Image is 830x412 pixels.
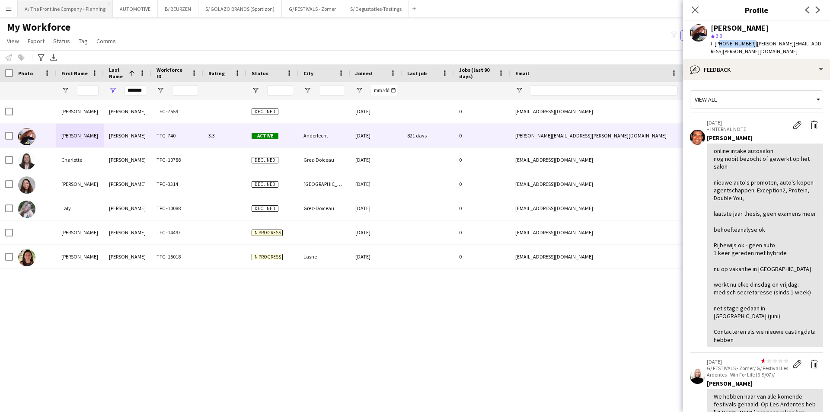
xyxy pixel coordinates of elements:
div: TFC -7559 [151,99,203,123]
span: Export [28,37,45,45]
div: [DATE] [350,99,402,123]
span: Photo [18,70,33,77]
div: [PERSON_NAME] [56,99,104,123]
span: Last Name [109,67,125,80]
div: [PERSON_NAME] [104,220,151,244]
input: Status Filter Input [267,85,293,96]
div: TFC -14497 [151,220,203,244]
span: Joined [355,70,372,77]
span: Email [515,70,529,77]
div: [DATE] [350,148,402,172]
h3: Profile [683,4,830,16]
span: Rating [208,70,225,77]
div: 821 days [402,124,454,147]
div: [PERSON_NAME] [104,124,151,147]
div: Lasne [298,245,350,268]
p: G/ FESTIVALS - Zomer/ G/ Festival Les Ardentes - Win For Life (6-9/07)/ [707,365,788,378]
div: [PERSON_NAME] [711,24,769,32]
input: Last Name Filter Input [124,85,146,96]
a: Comms [93,35,119,47]
div: Grez-Doiceau [298,148,350,172]
div: [PERSON_NAME] [104,99,151,123]
div: TFC -3314 [151,172,203,196]
button: A/ The Frontline Company - Planning [18,0,113,17]
span: Declined [252,205,278,212]
a: Status [50,35,73,47]
div: [DATE] [350,245,402,268]
div: [PERSON_NAME] [56,172,104,196]
div: online intake autosalon nog nooit bezocht of gewerkt op het salon nieuwe auto's promoten, auto's ... [714,147,816,344]
input: Joined Filter Input [371,85,397,96]
div: [DATE] [350,172,402,196]
div: 0 [454,220,510,244]
div: TFC -10088 [151,196,203,220]
div: TFC -15018 [151,245,203,268]
div: [EMAIL_ADDRESS][DOMAIN_NAME] [510,148,683,172]
img: Kim-Li Jacques [18,176,35,194]
button: Open Filter Menu [355,86,363,94]
img: Elisa Jacques-Houssa [18,249,35,266]
div: [DATE] [350,196,402,220]
div: [PERSON_NAME] [707,134,823,142]
div: Laly [56,196,104,220]
div: [PERSON_NAME] [56,124,104,147]
div: [EMAIL_ADDRESS][DOMAIN_NAME] [510,220,683,244]
div: [EMAIL_ADDRESS][DOMAIN_NAME] [510,245,683,268]
button: G/ FESTIVALS - Zomer [282,0,343,17]
div: 0 [454,196,510,220]
button: Open Filter Menu [252,86,259,94]
input: City Filter Input [319,85,345,96]
span: View [7,37,19,45]
p: – INTERNAL NOTE [707,126,788,132]
div: 0 [454,124,510,147]
span: Jobs (last 90 days) [459,67,495,80]
div: [PERSON_NAME] [104,148,151,172]
div: 0 [454,148,510,172]
span: Tag [79,37,88,45]
div: [PERSON_NAME] [56,220,104,244]
p: [DATE] [707,358,788,365]
span: Declined [252,157,278,163]
span: Declined [252,181,278,188]
div: [PERSON_NAME] [104,172,151,196]
a: Export [24,35,48,47]
button: B/ BEURZEN [158,0,198,17]
div: [PERSON_NAME][EMAIL_ADDRESS][PERSON_NAME][DOMAIN_NAME] [510,124,683,147]
span: 3.3 [716,32,722,39]
button: S/ GOLAZO BRANDS (Sportizon) [198,0,282,17]
div: TFC -10788 [151,148,203,172]
div: [GEOGRAPHIC_DATA] [298,172,350,196]
input: Email Filter Input [531,85,678,96]
div: 0 [454,245,510,268]
button: Open Filter Menu [61,86,69,94]
button: Everyone5,553 [680,30,724,41]
span: Status [252,70,268,77]
div: [PERSON_NAME] [104,196,151,220]
div: [EMAIL_ADDRESS][DOMAIN_NAME] [510,196,683,220]
div: [DATE] [350,220,402,244]
div: Charlotte [56,148,104,172]
button: Open Filter Menu [109,86,117,94]
div: [PERSON_NAME] [707,380,823,387]
div: 0 [454,172,510,196]
div: [EMAIL_ADDRESS][DOMAIN_NAME] [510,99,683,123]
div: 3.3 [203,124,246,147]
span: Active [252,133,278,139]
span: t. [PHONE_NUMBER] [711,40,756,47]
span: | [PERSON_NAME][EMAIL_ADDRESS][PERSON_NAME][DOMAIN_NAME] [711,40,821,54]
span: Declined [252,109,278,115]
button: Open Filter Menu [515,86,523,94]
div: [PERSON_NAME] [56,245,104,268]
div: 0 [454,99,510,123]
div: Feedback [683,59,830,80]
input: First Name Filter Input [77,85,99,96]
input: Workforce ID Filter Input [172,85,198,96]
div: [EMAIL_ADDRESS][DOMAIN_NAME] [510,172,683,196]
app-action-btn: Advanced filters [36,52,46,63]
img: Charlotte Jacques [18,152,35,169]
div: TFC -740 [151,124,203,147]
div: [DATE] [350,124,402,147]
span: In progress [252,254,283,260]
div: Grez-Doiceau [298,196,350,220]
span: First Name [61,70,88,77]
